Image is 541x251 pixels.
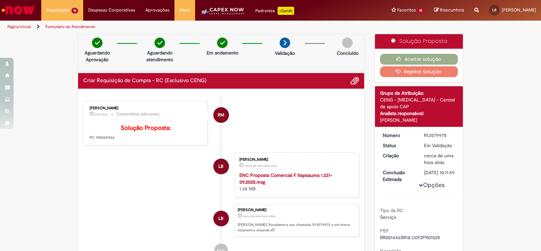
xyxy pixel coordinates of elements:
[244,164,277,168] span: cerca de uma hora atrás
[1,3,36,17] img: ServiceNow
[280,38,290,48] img: arrow-next.png
[337,50,358,56] p: Concluído
[255,7,294,15] div: Padroniza
[378,152,419,159] dt: Criação
[350,76,359,85] button: Adicionar anexos
[380,90,458,96] div: Grupo de Atribuição:
[7,24,31,29] a: Página inicial
[378,142,419,149] dt: Status
[95,112,108,116] time: 30/09/2025 10:08:42
[278,7,294,15] p: +GenAi
[90,125,202,140] p: RC 1000441566
[5,21,356,33] ul: Trilhas de página
[380,66,458,77] button: Rejeitar Solução
[200,7,245,20] img: CapexLogo5.png
[378,169,419,183] dt: Conclusão Estimada
[239,158,352,162] div: [PERSON_NAME]
[380,234,440,241] span: BR001446BR18.U0Y2PR01025
[375,34,463,49] div: Solução Proposta
[95,112,108,116] span: 25m atrás
[380,207,403,213] b: Tipo da RC
[92,38,102,48] img: check-circle-green.png
[239,172,352,192] div: 1.38 MB
[397,7,416,14] span: Favoritos
[424,169,455,176] div: [DATE] 10:11:49
[380,110,458,117] div: Analista responsável:
[424,132,455,139] div: R13579975
[244,164,277,168] time: 30/09/2025 09:11:41
[238,208,355,212] div: [PERSON_NAME]
[424,153,453,165] span: cerca de uma hora atrás
[71,8,78,14] span: 16
[239,172,332,185] a: ENC Proposta Comercial F. Itapissuma 1.231-09.2025.msg
[81,49,114,63] p: Aguardando Aprovação
[378,132,419,139] dt: Número
[218,158,224,175] span: LB
[83,204,359,237] li: LUCAS ROCHA BELO
[46,7,70,14] span: Requisições
[424,142,455,149] div: Em Validação
[217,38,228,48] img: check-circle-green.png
[83,78,207,84] h2: Criar Requisição de Compra - RC (Exclusivo CENG) Histórico de tíquete
[380,214,396,220] span: Serviço
[440,7,464,13] span: Rascunhos
[218,107,224,123] span: RM
[213,107,229,123] div: Raiane Martins
[243,214,275,218] time: 30/09/2025 09:11:46
[502,7,536,13] span: [PERSON_NAME]
[380,117,458,123] div: [PERSON_NAME]
[155,38,165,48] img: check-circle-green.png
[213,159,229,174] div: LUCAS ROCHA BELO
[207,49,238,56] p: Em andamento
[342,38,353,48] img: img-circle-grey.png
[45,24,95,29] a: Formulário de Atendimento
[180,7,190,14] span: More
[434,7,464,14] a: Rascunhos
[88,7,135,14] span: Despesas Corporativas
[417,8,424,14] span: 18
[492,8,496,12] span: LB
[380,54,458,65] button: Aceitar solução
[238,222,355,233] p: [PERSON_NAME]! Recebemos seu chamado R13579975 e em breve estaremos atuando.
[121,124,171,132] b: Solução Proposta:
[243,214,275,218] span: cerca de uma hora atrás
[380,228,389,234] b: PEP
[424,153,453,165] time: 30/09/2025 09:11:46
[380,96,458,110] div: CENG - [MEDICAL_DATA] - Central de apoio CAP
[116,111,160,117] small: Comentários adicionais
[143,49,176,63] p: Aguardando atendimento
[145,7,169,14] span: Aprovações
[424,152,455,166] div: 30/09/2025 09:11:46
[90,106,202,110] div: [PERSON_NAME]
[218,210,224,227] span: LB
[213,211,229,226] div: LUCAS ROCHA BELO
[275,50,295,56] p: Validação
